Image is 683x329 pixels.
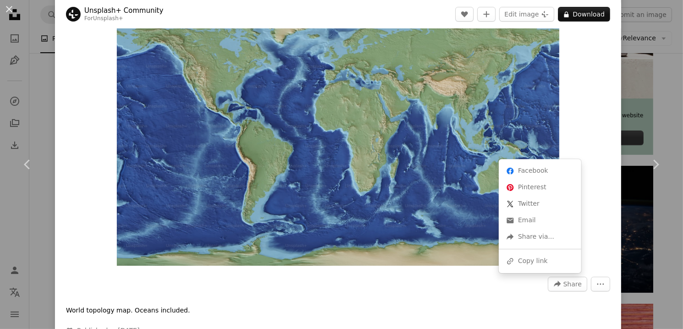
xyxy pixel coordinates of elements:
button: Share this image [548,277,587,291]
a: Share on Facebook [503,163,578,179]
a: Share over email [503,212,578,229]
div: Copy link [503,253,578,269]
div: Share via... [503,229,578,245]
div: Share this image [499,159,581,273]
span: Share [563,277,582,291]
a: Share on Pinterest [503,179,578,196]
a: Share on Twitter [503,196,578,212]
